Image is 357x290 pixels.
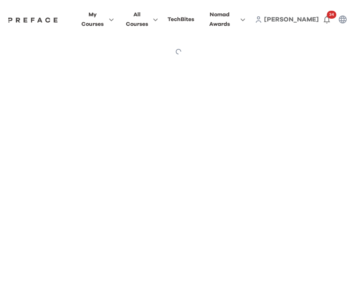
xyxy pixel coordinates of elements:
a: [PERSON_NAME] [264,15,319,24]
button: All Courses [124,10,161,29]
button: Nomad Awards [201,10,248,29]
span: 34 [327,11,336,19]
span: All Courses [126,10,148,29]
a: Preface Logo [6,16,60,23]
button: 34 [319,12,335,27]
span: Nomad Awards [204,10,235,29]
span: [PERSON_NAME] [264,16,319,23]
div: TechBites [168,15,194,24]
span: My Courses [81,10,104,29]
button: My Courses [79,10,116,29]
img: Preface Logo [6,17,60,23]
